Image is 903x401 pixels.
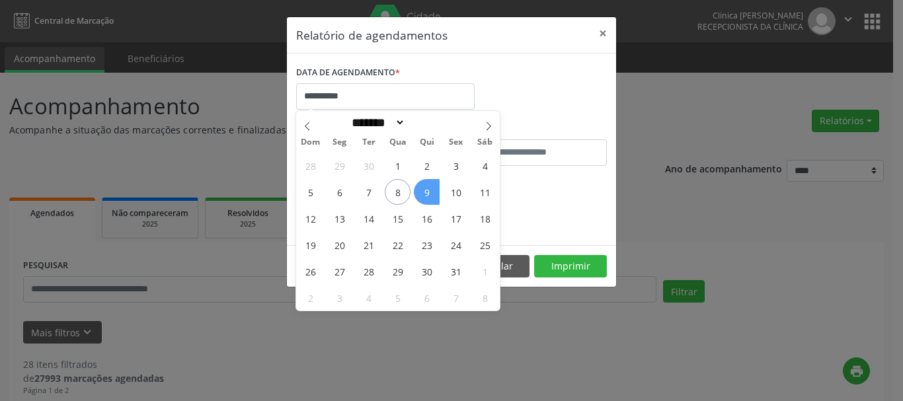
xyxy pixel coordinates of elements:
[412,138,442,147] span: Qui
[385,179,411,205] span: Outubro 8, 2025
[590,17,616,50] button: Close
[383,138,412,147] span: Qua
[472,179,498,205] span: Outubro 11, 2025
[414,179,440,205] span: Outubro 9, 2025
[455,119,607,139] label: ATÉ
[414,205,440,231] span: Outubro 16, 2025
[327,285,352,310] span: Novembro 3, 2025
[297,285,323,310] span: Novembro 2, 2025
[297,179,323,205] span: Outubro 5, 2025
[297,258,323,284] span: Outubro 26, 2025
[356,285,381,310] span: Novembro 4, 2025
[297,205,323,231] span: Outubro 12, 2025
[414,153,440,178] span: Outubro 2, 2025
[347,116,405,129] select: Month
[356,232,381,258] span: Outubro 21, 2025
[472,232,498,258] span: Outubro 25, 2025
[443,179,469,205] span: Outubro 10, 2025
[327,258,352,284] span: Outubro 27, 2025
[327,153,352,178] span: Setembro 29, 2025
[327,205,352,231] span: Outubro 13, 2025
[472,205,498,231] span: Outubro 18, 2025
[443,232,469,258] span: Outubro 24, 2025
[443,285,469,310] span: Novembro 7, 2025
[414,258,440,284] span: Outubro 30, 2025
[385,285,411,310] span: Novembro 5, 2025
[356,258,381,284] span: Outubro 28, 2025
[296,63,400,83] label: DATA DE AGENDAMENTO
[414,232,440,258] span: Outubro 23, 2025
[534,255,607,277] button: Imprimir
[414,285,440,310] span: Novembro 6, 2025
[356,179,381,205] span: Outubro 7, 2025
[443,153,469,178] span: Outubro 3, 2025
[443,205,469,231] span: Outubro 17, 2025
[296,138,325,147] span: Dom
[356,153,381,178] span: Setembro 30, 2025
[443,258,469,284] span: Outubro 31, 2025
[385,258,411,284] span: Outubro 29, 2025
[297,232,323,258] span: Outubro 19, 2025
[297,153,323,178] span: Setembro 28, 2025
[385,153,411,178] span: Outubro 1, 2025
[385,232,411,258] span: Outubro 22, 2025
[472,285,498,310] span: Novembro 8, 2025
[327,179,352,205] span: Outubro 6, 2025
[354,138,383,147] span: Ter
[325,138,354,147] span: Seg
[472,258,498,284] span: Novembro 1, 2025
[405,116,449,129] input: Year
[471,138,500,147] span: Sáb
[442,138,471,147] span: Sex
[356,205,381,231] span: Outubro 14, 2025
[327,232,352,258] span: Outubro 20, 2025
[296,26,448,44] h5: Relatório de agendamentos
[472,153,498,178] span: Outubro 4, 2025
[385,205,411,231] span: Outubro 15, 2025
